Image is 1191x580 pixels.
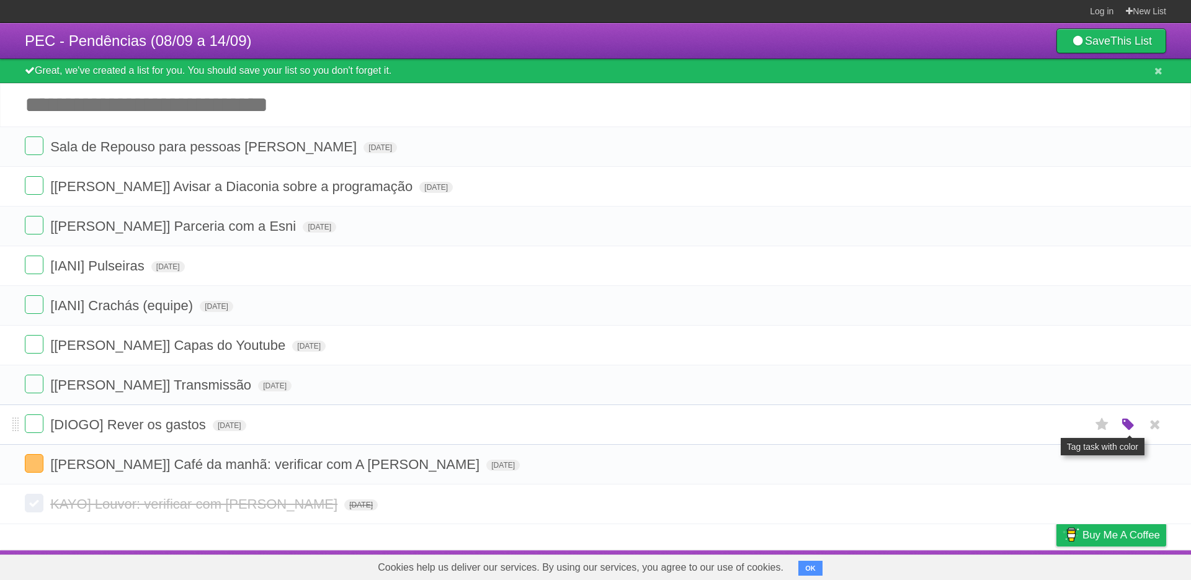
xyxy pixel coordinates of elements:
[25,216,43,234] label: Done
[50,258,148,274] span: [IANI] Pulseiras
[50,337,288,353] span: [[PERSON_NAME]] Capas do Youtube
[50,496,341,512] span: KAYO] Louvor: verificar com [PERSON_NAME]
[25,176,43,195] label: Done
[25,32,252,49] span: PEC - Pendências (08/09 a 14/09)
[50,218,299,234] span: [[PERSON_NAME]] Parceria com a Esni
[213,420,246,431] span: [DATE]
[50,377,254,393] span: [[PERSON_NAME]] Transmissão
[50,298,196,313] span: [IANI] Crachás (equipe)
[25,295,43,314] label: Done
[292,341,326,352] span: [DATE]
[25,375,43,393] label: Done
[486,460,520,471] span: [DATE]
[25,256,43,274] label: Done
[1056,29,1166,53] a: SaveThis List
[50,139,360,154] span: Sala de Repouso para pessoas [PERSON_NAME]
[50,179,416,194] span: [[PERSON_NAME]] Avisar a Diaconia sobre a programação
[1063,524,1079,545] img: Buy me a coffee
[891,553,917,577] a: About
[364,142,397,153] span: [DATE]
[1056,524,1166,547] a: Buy me a coffee
[25,494,43,512] label: Done
[1082,524,1160,546] span: Buy me a coffee
[1091,414,1114,435] label: Star task
[998,553,1025,577] a: Terms
[303,221,336,233] span: [DATE]
[50,417,209,432] span: [DIOGO] Rever os gastos
[25,335,43,354] label: Done
[1088,553,1166,577] a: Suggest a feature
[1040,553,1073,577] a: Privacy
[25,136,43,155] label: Done
[365,555,796,580] span: Cookies help us deliver our services. By using our services, you agree to our use of cookies.
[151,261,185,272] span: [DATE]
[200,301,233,312] span: [DATE]
[25,414,43,433] label: Done
[419,182,453,193] span: [DATE]
[932,553,983,577] a: Developers
[25,454,43,473] label: Done
[1110,35,1152,47] b: This List
[798,561,823,576] button: OK
[258,380,292,391] span: [DATE]
[344,499,378,511] span: [DATE]
[50,457,483,472] span: [[PERSON_NAME]] Café da manhã: verificar com A [PERSON_NAME]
